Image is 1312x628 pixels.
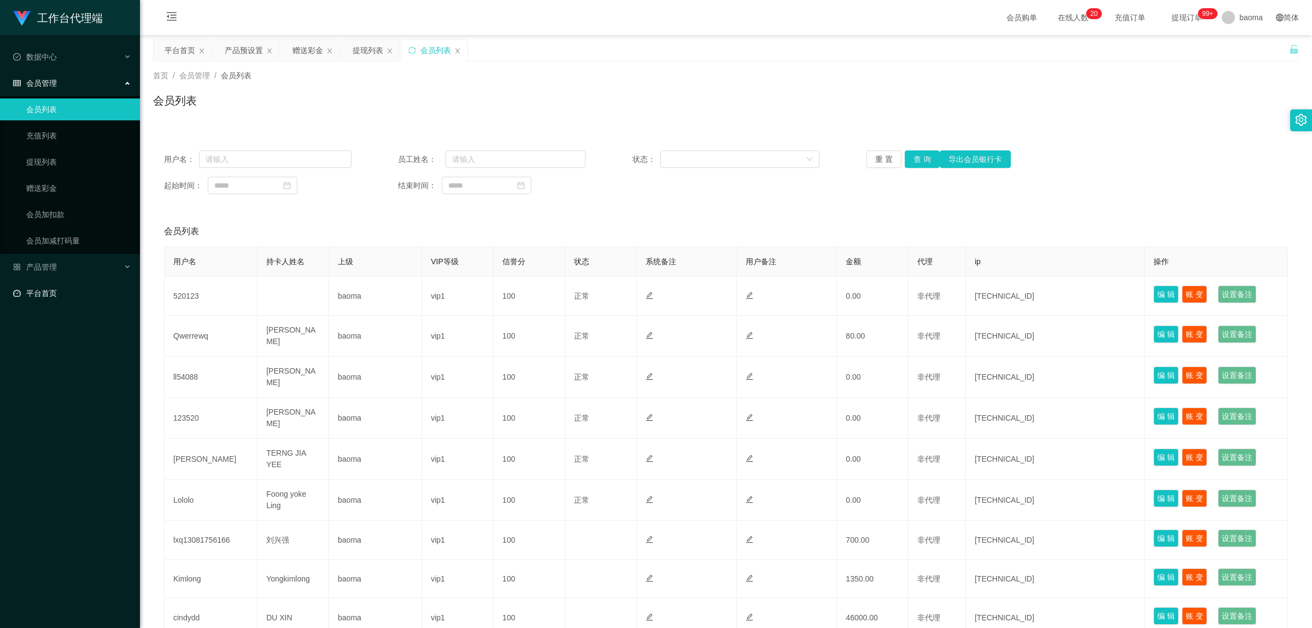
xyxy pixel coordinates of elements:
div: 赠送彩金 [292,40,323,61]
button: 账 变 [1182,408,1207,425]
a: 充值列表 [26,125,131,147]
button: 查 询 [905,150,940,168]
div: 提现列表 [353,40,383,61]
a: 赠送彩金 [26,177,131,199]
i: 图标: edit [746,373,753,380]
span: 充值订单 [1109,14,1151,21]
span: 会员管理 [13,79,57,88]
i: 图标: edit [646,414,653,421]
span: 持卡人姓名 [266,257,304,266]
span: ip [975,257,981,266]
i: 图标: down [806,156,813,164]
td: 0.00 [837,480,909,521]
i: 图标: close [326,48,333,54]
button: 编 辑 [1153,286,1179,303]
span: 非代理 [917,373,940,381]
span: 起始时间： [164,180,208,191]
a: 会员加减打码量 [26,230,131,252]
td: [TECHNICAL_ID] [966,316,1145,357]
td: baoma [329,560,422,598]
button: 账 变 [1182,449,1207,466]
td: 100 [494,316,565,357]
td: [PERSON_NAME] [165,439,257,480]
a: 会员加扣款 [26,203,131,225]
span: 结束时间： [398,180,442,191]
i: 图标: close [386,48,393,54]
button: 编 辑 [1153,568,1179,586]
span: 非代理 [917,414,940,422]
span: 非代理 [917,574,940,583]
span: 非代理 [917,613,940,622]
button: 重 置 [866,150,901,168]
span: 状态： [632,154,660,165]
td: Lololo [165,480,257,521]
span: 非代理 [917,496,940,504]
div: 产品预设置 [225,40,263,61]
td: 100 [494,357,565,398]
td: vip1 [422,316,494,357]
i: 图标: edit [646,455,653,462]
button: 编 辑 [1153,449,1179,466]
span: 非代理 [917,332,940,340]
span: / [173,71,175,80]
td: vip1 [422,560,494,598]
td: [PERSON_NAME] [257,357,329,398]
span: 产品管理 [13,263,57,271]
div: 平台首页 [165,40,195,61]
i: 图标: edit [746,414,753,421]
td: 0.00 [837,439,909,480]
span: 系统备注 [646,257,676,266]
span: 用户备注 [746,257,776,266]
td: 520123 [165,277,257,316]
button: 账 变 [1182,286,1207,303]
i: 图标: edit [646,373,653,380]
td: 100 [494,398,565,439]
td: 700.00 [837,521,909,560]
span: 操作 [1153,257,1169,266]
button: 设置备注 [1218,367,1256,384]
a: 工作台代理端 [13,13,103,22]
span: 信誉分 [502,257,525,266]
i: 图标: edit [746,536,753,543]
td: vip1 [422,398,494,439]
button: 编 辑 [1153,607,1179,625]
button: 设置备注 [1218,286,1256,303]
span: / [214,71,216,80]
i: 图标: close [454,48,461,54]
td: [TECHNICAL_ID] [966,398,1145,439]
td: 1350.00 [837,560,909,598]
button: 设置备注 [1218,490,1256,507]
td: baoma [329,398,422,439]
td: Kimlong [165,560,257,598]
i: 图标: setting [1295,114,1307,126]
td: Yongkimlong [257,560,329,598]
span: 非代理 [917,292,940,300]
td: lxq13081756166 [165,521,257,560]
td: vip1 [422,357,494,398]
img: logo.9652507e.png [13,11,31,26]
td: baoma [329,521,422,560]
td: vip1 [422,521,494,560]
span: 正常 [574,373,589,381]
input: 请输入 [446,150,585,168]
button: 设置备注 [1218,325,1256,343]
td: 100 [494,480,565,521]
span: 正常 [574,292,589,300]
i: 图标: edit [746,455,753,462]
button: 设置备注 [1218,568,1256,586]
p: 2 [1091,8,1094,19]
i: 图标: edit [646,496,653,503]
i: 图标: calendar [283,182,291,189]
i: 图标: close [266,48,273,54]
td: 0.00 [837,357,909,398]
span: 提现订单 [1166,14,1208,21]
span: 正常 [574,332,589,340]
span: 员工姓名： [398,154,446,165]
i: 图标: edit [746,292,753,299]
button: 账 变 [1182,568,1207,586]
i: 图标: edit [746,496,753,503]
td: baoma [329,357,422,398]
button: 账 变 [1182,607,1207,625]
h1: 会员列表 [153,92,197,109]
span: 首页 [153,71,168,80]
